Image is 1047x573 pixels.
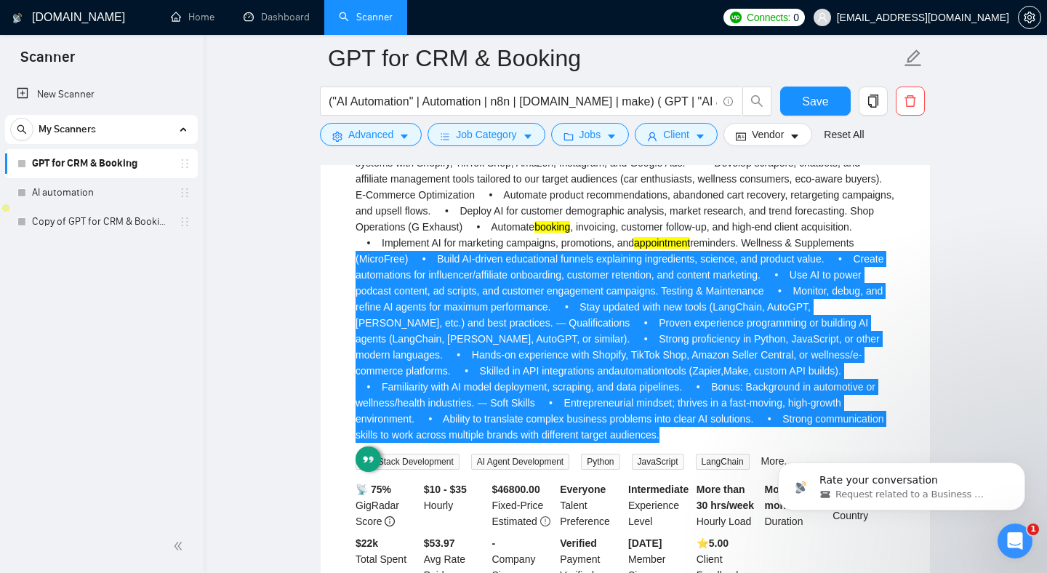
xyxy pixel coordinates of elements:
span: caret-down [790,131,800,142]
mark: appointment [634,237,690,249]
span: search [743,95,771,108]
button: search [742,87,771,116]
button: idcardVendorcaret-down [723,123,812,146]
div: Experience Level [625,481,694,529]
div: Fixed-Price [489,481,558,529]
iframe: Intercom live chat [998,524,1032,558]
a: New Scanner [17,80,186,109]
b: $ 22k [356,537,378,549]
span: Vendor [752,127,784,143]
span: Python [581,454,619,470]
span: Jobs [579,127,601,143]
iframe: Intercom notifications message [756,432,1047,534]
a: AI automation [32,178,170,207]
b: Everyone [560,484,606,495]
b: Verified [560,537,597,549]
span: info-circle [723,97,733,106]
b: More than 30 hrs/week [697,484,754,511]
input: Scanner name... [328,40,901,76]
b: 📡 75% [356,484,391,495]
input: Search Freelance Jobs... [329,92,717,111]
span: bars [440,131,450,142]
span: copy [859,95,887,108]
mark: booking [534,221,570,233]
button: setting [1018,6,1041,29]
a: setting [1018,12,1041,23]
a: Reset All [824,127,864,143]
span: Job Category [456,127,516,143]
span: 1 [1027,524,1039,535]
span: caret-down [606,131,617,142]
span: user [817,12,827,23]
img: logo [12,7,23,30]
div: Hourly [421,481,489,529]
b: $53.97 [424,537,455,549]
span: setting [332,131,342,142]
li: My Scanners [5,115,198,236]
span: AI Agent Development [471,454,569,470]
b: - [492,537,496,549]
li: New Scanner [5,80,198,109]
span: caret-down [399,131,409,142]
span: idcard [736,131,746,142]
span: caret-down [695,131,705,142]
mark: Make [723,365,748,377]
img: Apollo [1,203,11,213]
span: Save [802,92,828,111]
button: Save [780,87,851,116]
div: Hourly Load [694,481,762,529]
span: Connects: [747,9,790,25]
button: userClientcaret-down [635,123,718,146]
div: GigRadar Score [353,481,421,529]
span: Full Stack Development [356,454,460,470]
button: delete [896,87,925,116]
span: search [11,124,33,135]
b: [DATE] [628,537,662,549]
span: holder [179,158,190,169]
a: Copy of GPT for CRM & Booking [32,207,170,236]
span: Scanner [9,47,87,77]
b: ⭐️ 5.00 [697,537,729,549]
span: holder [179,187,190,199]
button: search [10,118,33,141]
div: Talent Preference [557,481,625,529]
span: JavaScript [632,454,684,470]
a: searchScanner [339,11,393,23]
span: info-circle [385,516,395,526]
a: GPT for CRM & Booking [32,149,170,178]
a: dashboardDashboard [244,11,310,23]
span: caret-down [523,131,533,142]
span: exclamation-circle [540,516,550,526]
button: settingAdvancedcaret-down [320,123,422,146]
span: Client [663,127,689,143]
span: delete [896,95,924,108]
button: copy [859,87,888,116]
b: $10 - $35 [424,484,467,495]
span: holder [179,216,190,228]
span: Estimated [492,516,537,527]
b: Intermediate [628,484,689,495]
span: LangChain [696,454,750,470]
span: My Scanners [39,115,96,144]
mark: automation [614,365,665,377]
img: upwork-logo.png [730,12,742,23]
a: homeHome [171,11,214,23]
span: folder [563,131,574,142]
b: $ 46800.00 [492,484,540,495]
span: edit [904,49,923,68]
span: setting [1019,12,1040,23]
span: Advanced [348,127,393,143]
span: user [647,131,657,142]
span: double-left [173,539,188,553]
button: barsJob Categorycaret-down [428,123,545,146]
button: folderJobscaret-down [551,123,630,146]
span: 0 [793,9,799,25]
